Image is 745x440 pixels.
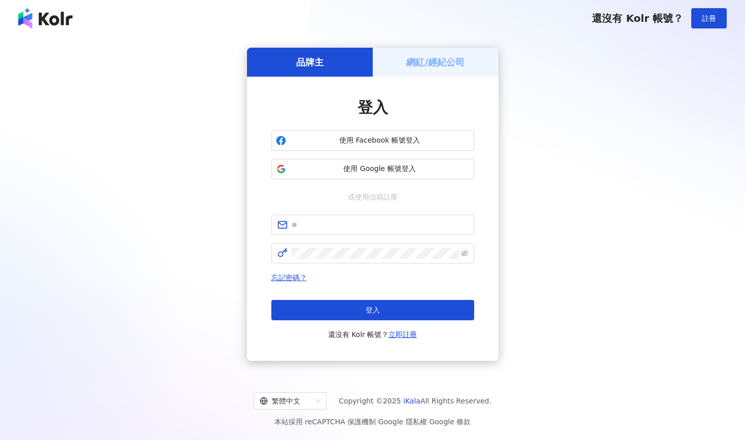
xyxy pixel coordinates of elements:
[366,306,380,314] span: 登入
[702,14,716,22] span: 註冊
[260,393,311,409] div: 繁體中文
[388,330,417,339] a: 立即註冊
[290,164,470,174] span: 使用 Google 帳號登入
[378,418,427,426] a: Google 隱私權
[461,250,468,257] span: eye-invisible
[18,8,73,28] img: logo
[274,416,471,428] span: 本站採用 reCAPTCHA 保護機制
[358,98,388,116] span: 登入
[376,418,378,426] span: |
[271,159,474,179] button: 使用 Google 帳號登入
[271,130,474,151] button: 使用 Facebook 帳號登入
[328,328,417,341] span: 還沒有 Kolr 帳號？
[691,8,727,28] button: 註冊
[429,418,471,426] a: Google 條款
[341,191,405,202] span: 或使用信箱註冊
[290,136,470,146] span: 使用 Facebook 帳號登入
[339,395,491,407] span: Copyright © 2025 All Rights Reserved.
[406,56,465,69] h5: 網紅/經紀公司
[592,12,683,24] span: 還沒有 Kolr 帳號？
[271,300,474,320] button: 登入
[403,397,420,405] a: iKala
[271,274,307,282] a: 忘記密碼？
[296,56,324,69] h5: 品牌主
[427,418,430,426] span: |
